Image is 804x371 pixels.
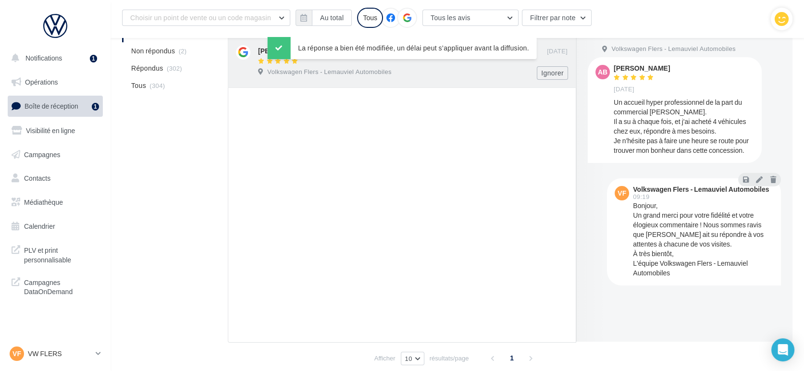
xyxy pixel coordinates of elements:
[312,10,352,26] button: Au total
[405,355,412,362] span: 10
[6,145,105,165] a: Campagnes
[24,276,99,297] span: Campagnes DataOnDemand
[598,67,607,77] span: AB
[90,55,97,62] div: 1
[258,46,314,56] div: [PERSON_NAME]
[422,10,519,26] button: Tous les avis
[6,72,105,92] a: Opérations
[6,96,105,116] a: Boîte de réception1
[131,81,146,90] span: Tous
[537,66,568,80] button: Ignorer
[267,68,391,76] span: Volkswagen Flers - Lemauviel Automobiles
[24,244,99,264] span: PLV et print personnalisable
[24,174,50,182] span: Contacts
[401,352,424,365] button: 10
[522,10,592,26] button: Filtrer par note
[633,194,649,200] span: 09:19
[296,10,352,26] button: Au total
[771,338,794,361] div: Open Intercom Messenger
[131,46,175,56] span: Non répondus
[614,65,670,72] div: [PERSON_NAME]
[28,349,92,359] p: VW FLERS
[25,54,62,62] span: Notifications
[92,103,99,111] div: 1
[149,82,165,89] span: (304)
[374,354,396,363] span: Afficher
[179,47,187,55] span: (2)
[24,222,55,230] span: Calendrier
[130,13,271,22] span: Choisir un point de vente ou un code magasin
[24,198,63,206] span: Médiathèque
[6,192,105,212] a: Médiathèque
[618,188,626,198] span: VF
[8,345,103,363] a: VF VW FLERS
[6,168,105,188] a: Contacts
[547,47,568,56] span: [DATE]
[614,98,754,155] div: Un accueil hyper professionnel de la part du commercial [PERSON_NAME]. Il a su à chaque fois, et ...
[614,85,634,94] span: [DATE]
[131,63,163,73] span: Répondus
[611,45,735,53] span: Volkswagen Flers - Lemauviel Automobiles
[24,150,61,158] span: Campagnes
[357,8,383,28] div: Tous
[6,216,105,236] a: Calendrier
[267,37,537,59] div: La réponse a bien été modifiée, un délai peut s’appliquer avant la diffusion.
[12,349,21,359] span: VF
[633,201,773,278] div: Bonjour, Un grand merci pour votre fidélité et votre élogieux commentaire ! Nous sommes ravis que...
[6,272,105,300] a: Campagnes DataOnDemand
[633,186,769,193] div: Volkswagen Flers - Lemauviel Automobiles
[430,354,469,363] span: résultats/page
[431,13,470,22] span: Tous les avis
[6,48,101,68] button: Notifications 1
[6,240,105,268] a: PLV et print personnalisable
[504,350,520,366] span: 1
[26,126,75,135] span: Visibilité en ligne
[6,121,105,141] a: Visibilité en ligne
[122,10,290,26] button: Choisir un point de vente ou un code magasin
[25,102,78,110] span: Boîte de réception
[25,78,58,86] span: Opérations
[167,64,182,72] span: (302)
